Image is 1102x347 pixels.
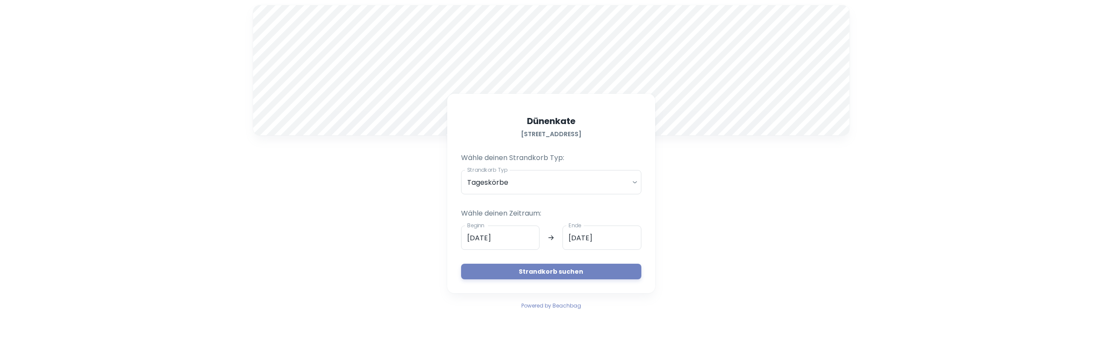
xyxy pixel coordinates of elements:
label: Beginn [467,222,484,229]
a: Powered by Beachbag [521,300,581,311]
span: Powered by Beachbag [521,302,581,309]
input: dd.mm.yyyy [461,226,540,250]
button: Strandkorb suchen [461,264,641,279]
div: Tageskörbe [461,170,641,194]
input: dd.mm.yyyy [562,226,641,250]
h5: Dünenkate [527,115,575,128]
label: Ende [569,222,581,229]
p: Wähle deinen Zeitraum: [461,208,641,219]
label: Strandkorb Typ [467,166,507,173]
p: Wähle deinen Strandkorb Typ: [461,153,641,163]
h6: [STREET_ADDRESS] [521,129,582,139]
